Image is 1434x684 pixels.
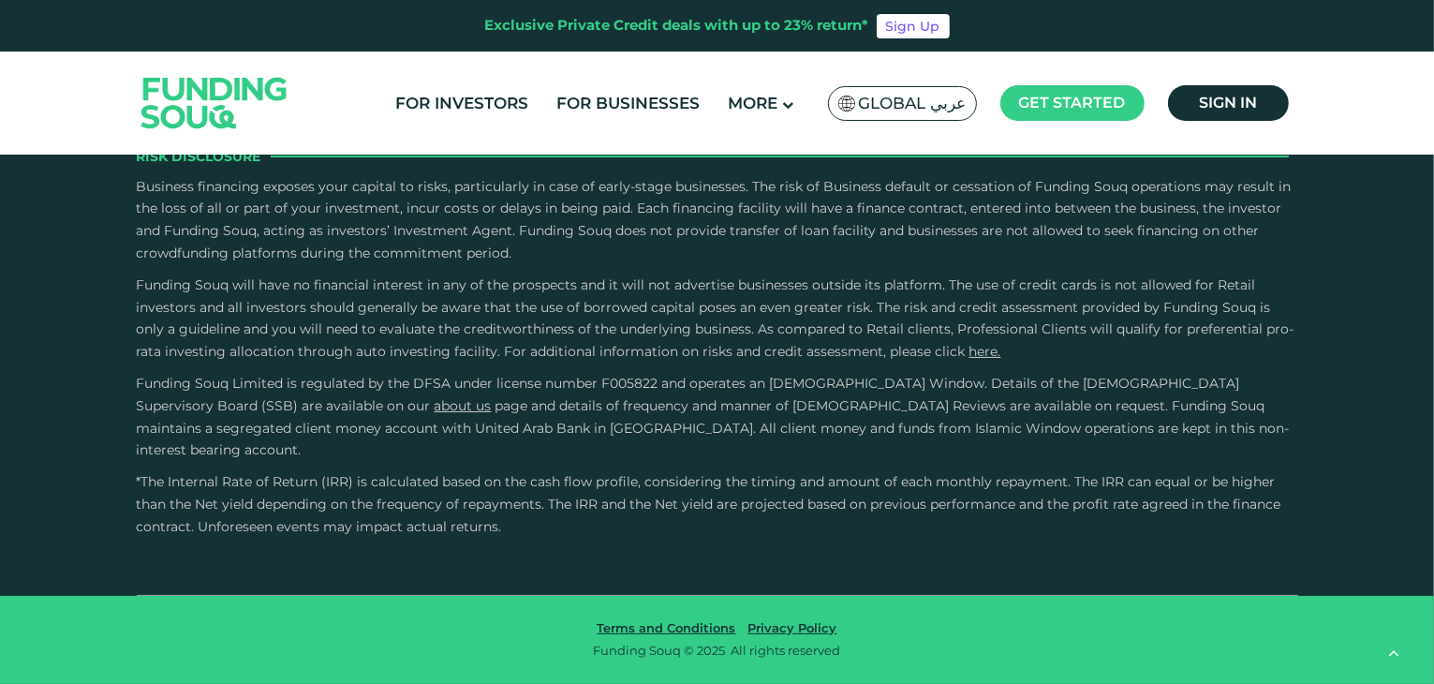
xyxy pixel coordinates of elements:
[137,397,1290,459] span: and details of frequency and manner of [DEMOGRAPHIC_DATA] Reviews are available on request. Fundi...
[698,643,726,658] span: 2025
[877,14,950,38] a: Sign Up
[495,397,528,414] span: page
[137,176,1298,265] p: Business financing exposes your capital to risks, particularly in case of early-stage businesses....
[137,375,1240,414] span: Funding Souq Limited is regulated by the DFSA under license number F005822 and operates an [DEMOG...
[1019,94,1126,112] span: Get started
[137,146,261,167] span: Risk Disclosure
[137,471,1298,538] p: *The Internal Rate of Return (IRR) is calculated based on the cash flow profile, considering the ...
[838,96,855,112] img: SA Flag
[391,88,533,119] a: For Investors
[969,343,1001,360] a: here.
[435,397,492,414] a: About Us
[732,643,841,658] span: All rights reserved
[485,15,869,37] div: Exclusive Private Credit deals with up to 23% return*
[594,643,695,658] span: Funding Souq ©
[137,276,1294,360] span: Funding Souq will have no financial interest in any of the prospects and it will not advertise bu...
[1373,632,1415,675] button: back
[744,620,842,635] a: Privacy Policy
[593,620,741,635] a: Terms and Conditions
[728,94,777,112] span: More
[552,88,704,119] a: For Businesses
[123,55,306,150] img: Logo
[1168,85,1289,121] a: Sign in
[859,93,967,114] span: Global عربي
[1199,94,1257,112] span: Sign in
